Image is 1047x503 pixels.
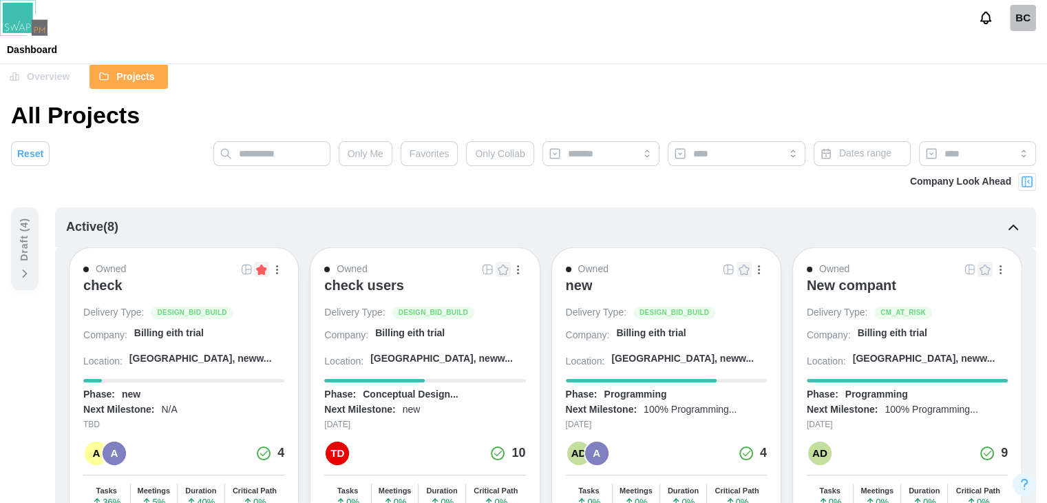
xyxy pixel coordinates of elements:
span: Overview [27,65,70,88]
a: Billing eith trial [375,327,525,345]
div: A [103,442,126,465]
span: Dates range [839,147,891,158]
div: New compant [807,277,896,294]
div: Programming [845,388,908,402]
div: Location: [83,355,123,369]
div: [DATE] [324,418,525,431]
div: Owned [578,262,609,277]
div: Billing eith trial [858,327,927,340]
div: Billing eith trial [134,327,204,340]
img: Grid Icon [723,264,734,275]
div: Location: [324,355,363,369]
a: Billing eith trial [858,327,1008,345]
a: Open Project Grid [239,262,254,277]
span: DESIGN_BID_BUILD [157,307,226,318]
a: Grid Icon [962,262,977,277]
div: Next Milestone: [807,403,878,417]
a: Grid Icon [721,262,737,277]
img: Grid Icon [483,264,494,275]
span: Only Me [348,142,383,165]
a: check [83,277,284,306]
div: Meetings [860,486,893,495]
div: Company Look Ahead [910,174,1011,189]
img: Grid Icon [241,264,252,275]
div: Company: [807,329,851,342]
div: Phase: [807,388,838,402]
button: Reset [11,141,50,166]
div: Location: [566,355,605,369]
div: Tasks [96,486,117,495]
button: Dates range [814,141,911,166]
span: Favorites [410,142,450,165]
div: Company: [566,329,610,342]
div: [GEOGRAPHIC_DATA], neww... [611,352,754,366]
h1: All Projects [11,100,140,130]
a: check users [324,277,525,306]
a: Grid Icon [480,262,496,277]
div: 100% Programming... [885,403,977,417]
div: 4 [277,444,284,463]
div: Next Milestone: [83,403,154,417]
img: Grid Icon [964,264,975,275]
div: Duration [427,486,458,495]
div: Tasks [819,486,840,495]
div: Delivery Type: [324,306,385,320]
div: check users [324,277,404,294]
a: Open Project Grid [962,262,977,277]
div: 4 [760,444,767,463]
a: Grid Icon [239,262,254,277]
button: Notifications [974,6,997,30]
div: Meetings [620,486,653,495]
span: DESIGN_BID_BUILD [639,307,709,318]
a: new [566,277,767,306]
div: new [122,388,140,402]
div: Critical Path [474,486,518,495]
div: N/A [161,403,177,417]
div: Billing eith trial [375,327,445,340]
span: CM_AT_RISK [880,307,926,318]
img: Project Look Ahead Button [1020,175,1034,189]
div: Next Milestone: [566,403,637,417]
div: [GEOGRAPHIC_DATA], neww... [129,352,272,366]
div: Company: [324,329,368,342]
div: Critical Path [233,486,277,495]
div: BC [1010,5,1036,31]
a: Open Project Grid [480,262,496,277]
div: Meetings [379,486,412,495]
div: new [403,403,421,417]
div: TBD [83,418,284,431]
a: Billing eith trial [616,327,766,345]
button: Favorites [401,141,458,166]
div: Meetings [137,486,170,495]
div: Active ( 8 ) [66,218,118,237]
div: [GEOGRAPHIC_DATA], neww... [370,352,513,366]
div: Tasks [578,486,599,495]
div: A [585,442,609,465]
div: new [566,277,593,294]
div: Phase: [324,388,356,402]
span: DESIGN_BID_BUILD [399,307,468,318]
span: Projects [116,65,154,88]
a: Billing check [1010,5,1036,31]
div: Delivery Type: [807,306,867,320]
div: Owned [337,262,367,277]
div: Duration [668,486,699,495]
div: Duration [185,486,216,495]
div: [GEOGRAPHIC_DATA], neww... [853,352,995,366]
div: 9 [1001,444,1008,463]
button: Projects [89,64,167,89]
div: check [83,277,123,294]
div: Phase: [566,388,597,402]
div: Tasks [337,486,358,495]
div: Programming [604,388,666,402]
a: Open Project Grid [721,262,737,277]
div: 10 [511,444,525,463]
div: 100% Programming... [644,403,737,417]
button: Only Me [339,141,392,166]
div: Phase: [83,388,115,402]
div: Company: [83,329,127,342]
div: Critical Path [715,486,759,495]
div: AD [808,442,832,465]
div: [DATE] [807,418,1008,431]
div: Critical Path [956,486,1000,495]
